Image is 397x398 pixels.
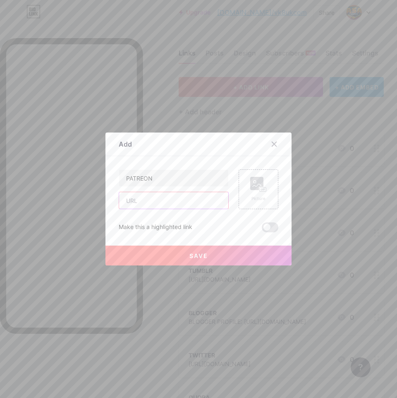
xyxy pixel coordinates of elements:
[189,252,208,259] span: Save
[105,246,292,265] button: Save
[119,192,228,209] input: URL
[119,139,132,149] div: Add
[119,170,228,186] input: Title
[250,195,267,202] div: Picture
[119,222,192,232] div: Make this a highlighted link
